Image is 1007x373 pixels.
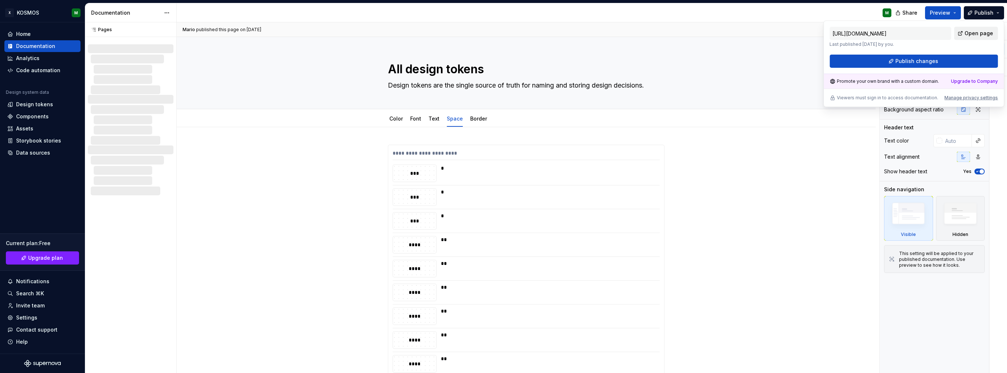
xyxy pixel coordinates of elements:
div: Notifications [16,278,49,285]
a: Documentation [4,40,81,52]
div: Help [16,338,28,346]
span: Upgrade plan [28,254,63,262]
a: Components [4,111,81,122]
div: Header text [884,124,914,131]
a: Font [410,115,421,122]
div: Design system data [6,89,49,95]
button: Help [4,336,81,348]
span: Publish [974,9,993,16]
div: Data sources [16,149,50,156]
div: Invite team [16,302,45,309]
span: Open page [965,30,993,37]
a: Text [428,115,439,122]
div: This setting will be applied to your published documentation. Use preview to see how it looks. [899,251,980,268]
div: Hidden [936,196,985,241]
textarea: All design tokens [386,60,663,78]
div: Home [16,30,31,38]
span: Preview [930,9,950,16]
div: Hidden [952,232,968,237]
button: Publish changes [830,55,998,68]
div: M [74,10,78,16]
a: Home [4,28,81,40]
a: Design tokens [4,99,81,110]
a: Storybook stories [4,135,81,147]
label: Yes [963,169,972,174]
a: Data sources [4,147,81,159]
div: Side navigation [884,186,924,193]
button: Preview [925,6,961,19]
div: Design tokens [16,101,53,108]
div: Promote your own brand with a custom domain. [830,78,939,84]
div: Text [426,111,442,126]
a: Invite team [4,300,81,311]
div: Components [16,113,49,120]
a: Assets [4,123,81,134]
button: Notifications [4,276,81,287]
div: M [885,10,889,16]
a: Border [470,115,487,122]
a: Upgrade plan [6,251,79,265]
a: Analytics [4,52,81,64]
div: Documentation [16,43,55,50]
div: Font [407,111,424,126]
p: Last published [DATE] by you. [830,41,951,47]
a: Space [447,115,463,122]
span: Share [902,9,917,16]
svg: Supernova Logo [24,360,61,367]
input: Auto [942,134,972,147]
button: Manage privacy settings [944,95,998,101]
div: Code automation [16,67,60,74]
div: Show header text [884,168,927,175]
div: KOSMOS [17,9,39,16]
div: Contact support [16,326,57,333]
div: Pages [88,27,112,33]
div: Storybook stories [16,137,61,144]
div: Documentation [91,9,160,16]
div: Visible [884,196,933,241]
button: Search ⌘K [4,288,81,299]
a: Open page [954,27,998,40]
div: Space [444,111,466,126]
div: Text color [884,137,909,144]
div: Analytics [16,55,40,62]
div: Current plan : Free [6,240,79,247]
p: Viewers must sign in to access documentation. [837,95,938,101]
a: Upgrade to Company [951,78,998,84]
div: Background aspect ratio [884,106,944,113]
div: X [5,8,14,17]
div: Assets [16,125,33,132]
span: Publish changes [895,58,938,65]
a: Code automation [4,64,81,76]
div: Visible [901,232,916,237]
span: Mario [183,27,195,33]
button: Share [892,6,922,19]
button: Contact support [4,324,81,336]
a: Color [389,115,403,122]
a: Settings [4,312,81,324]
div: Search ⌘K [16,290,44,297]
div: Color [386,111,406,126]
div: Text alignment [884,153,920,160]
div: published this page on [DATE] [196,27,261,33]
textarea: Design tokens are the single source of truth for naming and storing design decisions. [386,80,663,91]
div: Settings [16,314,37,321]
button: Publish [964,6,1004,19]
button: XKOSMOSM [1,5,83,21]
div: Border [467,111,490,126]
